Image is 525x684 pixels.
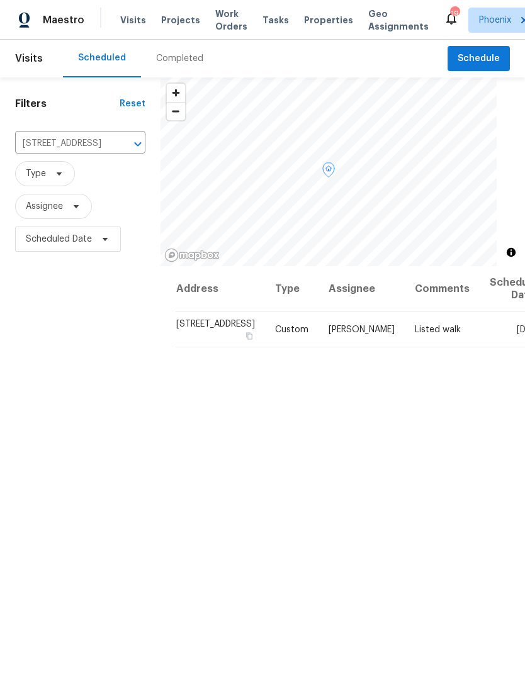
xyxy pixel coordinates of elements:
span: [STREET_ADDRESS] [176,320,255,328]
span: Geo Assignments [368,8,429,33]
a: Mapbox homepage [164,248,220,262]
div: Completed [156,52,203,65]
span: Type [26,167,46,180]
span: Work Orders [215,8,247,33]
button: Zoom out [167,102,185,120]
span: Zoom out [167,103,185,120]
h1: Filters [15,98,120,110]
span: [PERSON_NAME] [329,325,395,334]
span: Projects [161,14,200,26]
div: Reset [120,98,145,110]
button: Open [129,135,147,153]
span: Visits [15,45,43,72]
input: Search for an address... [15,134,110,154]
div: Scheduled [78,52,126,64]
span: Properties [304,14,353,26]
div: Map marker [322,162,335,182]
th: Comments [405,266,480,312]
th: Address [176,266,265,312]
th: Type [265,266,319,312]
span: Tasks [262,16,289,25]
span: Schedule [458,51,500,67]
button: Copy Address [244,330,255,342]
span: Maestro [43,14,84,26]
button: Schedule [448,46,510,72]
span: Scheduled Date [26,233,92,245]
th: Assignee [319,266,405,312]
span: Custom [275,325,308,334]
span: Listed walk [415,325,461,334]
button: Zoom in [167,84,185,102]
span: Assignee [26,200,63,213]
span: Visits [120,14,146,26]
button: Toggle attribution [504,245,519,260]
span: Toggle attribution [507,245,515,259]
span: Phoenix [479,14,511,26]
div: 19 [450,8,459,20]
canvas: Map [161,77,497,266]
